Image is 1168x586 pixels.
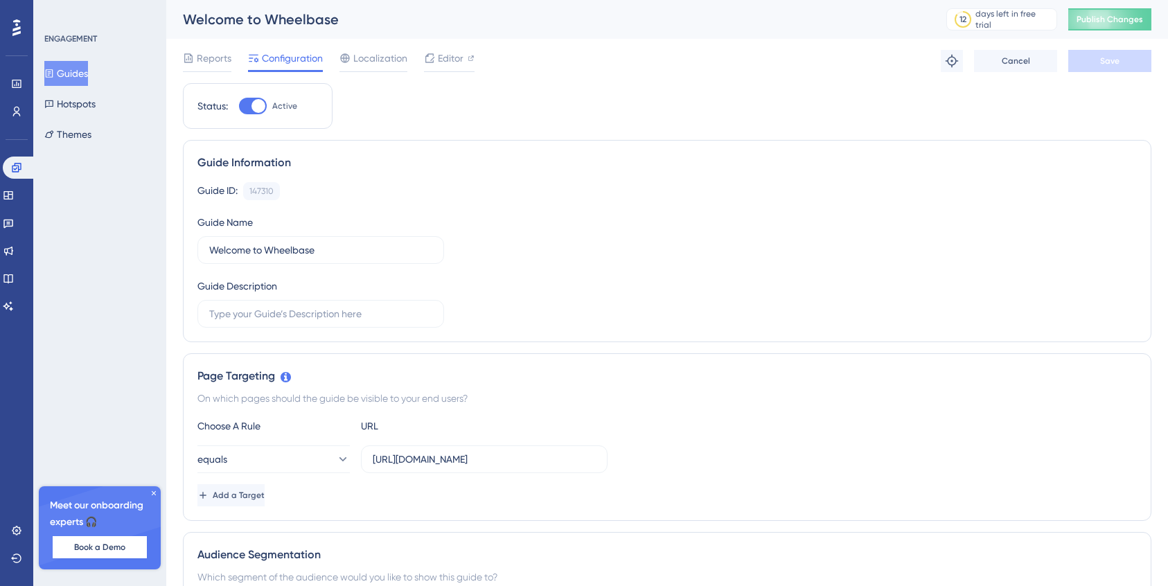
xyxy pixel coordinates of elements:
div: Guide Description [197,278,277,294]
button: Add a Target [197,484,265,506]
button: Cancel [974,50,1057,72]
div: Guide ID: [197,182,238,200]
div: Which segment of the audience would you like to show this guide to? [197,569,1137,585]
span: Active [272,100,297,112]
div: Guide Information [197,154,1137,171]
button: equals [197,445,350,473]
span: Save [1100,55,1120,66]
button: Hotspots [44,91,96,116]
span: Publish Changes [1077,14,1143,25]
div: Audience Segmentation [197,547,1137,563]
div: On which pages should the guide be visible to your end users? [197,390,1137,407]
span: equals [197,451,227,468]
div: 147310 [249,186,274,197]
div: URL [361,418,513,434]
span: Reports [197,50,231,66]
div: days left in free trial [975,8,1052,30]
button: Save [1068,50,1151,72]
input: Type your Guide’s Description here [209,306,432,321]
div: ENGAGEMENT [44,33,97,44]
button: Themes [44,122,91,147]
input: yourwebsite.com/path [373,452,596,467]
span: Meet our onboarding experts 🎧 [50,497,150,531]
span: Localization [353,50,407,66]
span: Add a Target [213,490,265,501]
button: Book a Demo [53,536,147,558]
span: Editor [438,50,463,66]
div: Status: [197,98,228,114]
div: Welcome to Wheelbase [183,10,912,29]
span: Configuration [262,50,323,66]
iframe: UserGuiding AI Assistant Launcher [1110,531,1151,573]
div: Choose A Rule [197,418,350,434]
span: Cancel [1002,55,1030,66]
div: 12 [959,14,966,25]
span: Book a Demo [74,542,125,553]
button: Guides [44,61,88,86]
div: Guide Name [197,214,253,231]
input: Type your Guide’s Name here [209,242,432,258]
button: Publish Changes [1068,8,1151,30]
div: Page Targeting [197,368,1137,384]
